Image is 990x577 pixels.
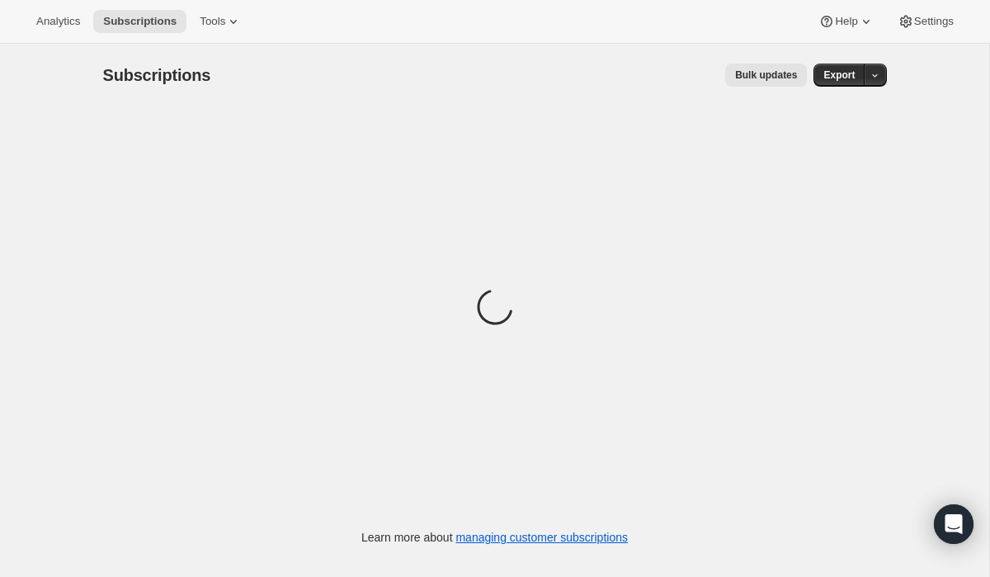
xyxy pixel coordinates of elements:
button: Settings [888,10,964,33]
span: Subscriptions [103,66,211,84]
span: Settings [914,15,954,28]
button: Analytics [26,10,90,33]
button: Subscriptions [93,10,186,33]
span: Analytics [36,15,80,28]
div: Open Intercom Messenger [934,504,973,544]
span: Bulk updates [735,69,797,82]
button: Export [813,64,865,87]
span: Help [835,15,857,28]
span: Subscriptions [103,15,177,28]
button: Help [808,10,884,33]
span: Export [823,69,855,82]
p: Learn more about [361,529,628,546]
span: Tools [200,15,225,28]
a: managing customer subscriptions [455,531,628,544]
button: Tools [190,10,252,33]
button: Bulk updates [725,64,807,87]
